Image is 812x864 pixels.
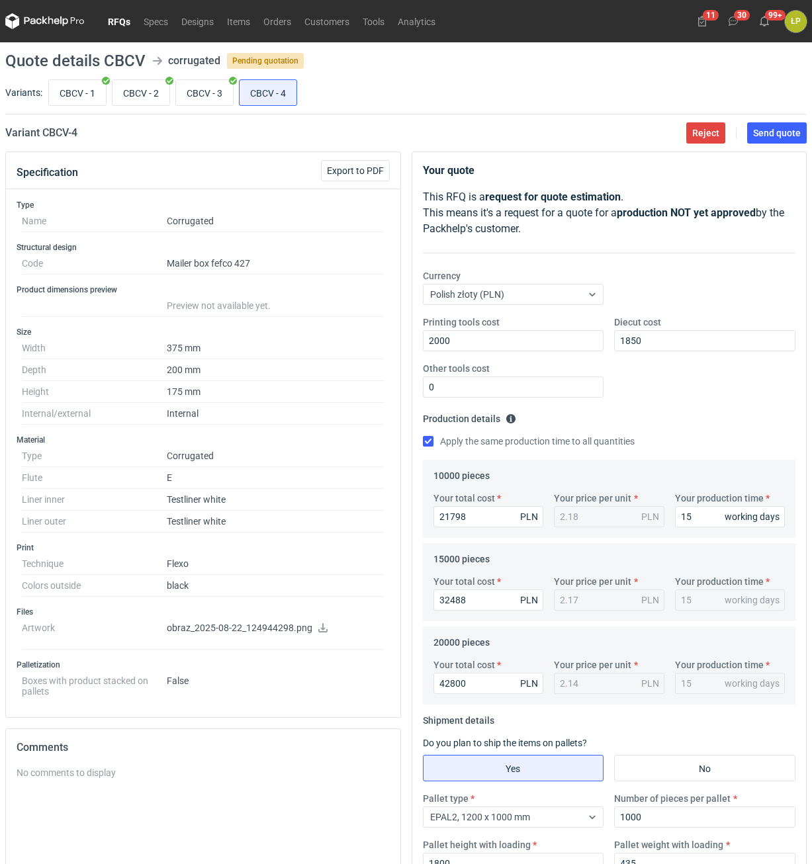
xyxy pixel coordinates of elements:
label: CBCV - 1 [48,79,107,106]
dt: Boxes with product stacked on pallets [22,670,167,697]
h3: Files [17,607,390,617]
span: Send quote [753,128,801,138]
button: 30 [723,11,744,32]
label: Do you plan to ship the items on pallets? [423,738,587,748]
span: Pending quotation [227,53,304,69]
label: No [614,755,795,781]
dt: Type [22,445,167,467]
a: RFQs [101,13,137,29]
legend: 20000 pieces [433,632,490,648]
input: 0 [614,806,795,828]
input: 0 [423,376,604,398]
legend: Shipment details [423,710,494,726]
p: This RFQ is a . This means it's a request for a quote for a by the Packhelp's customer. [423,189,796,237]
label: Pallet height with loading [423,838,531,851]
label: Currency [423,269,461,282]
button: Specification [17,157,78,189]
svg: Packhelp Pro [5,13,85,29]
div: working days [725,677,780,690]
div: corrugated [168,53,220,69]
dd: Corrugated [167,210,384,232]
dt: Internal/external [22,403,167,425]
label: CBCV - 2 [112,79,170,106]
span: Export to PDF [327,166,384,175]
label: Your production time [675,658,764,671]
div: PLN [641,510,659,523]
dd: Testliner white [167,489,384,511]
label: Your price per unit [554,575,631,588]
input: 0 [433,506,544,527]
a: Customers [298,13,356,29]
h3: Palletization [17,660,390,670]
h3: Product dimensions preview [17,284,390,295]
strong: production NOT yet approved [617,206,756,219]
span: Polish złoty (PLN) [430,289,504,300]
label: Other tools cost [423,362,490,375]
dt: Liner outer [22,511,167,533]
dd: 200 mm [167,359,384,381]
dt: Name [22,210,167,232]
dd: black [167,575,384,597]
span: Reject [692,128,719,138]
label: Number of pieces per pallet [614,792,731,805]
label: Pallet type [423,792,469,805]
legend: 10000 pieces [433,465,490,481]
dd: Testliner white [167,511,384,533]
label: Pallet weight with loading [614,838,723,851]
h3: Size [17,327,390,337]
h3: Type [17,200,390,210]
div: PLN [641,593,659,607]
a: Analytics [391,13,442,29]
a: Designs [175,13,220,29]
span: EPAL2, 1200 x 1000 mm [430,812,530,822]
input: 0 [423,330,604,351]
dt: Liner inner [22,489,167,511]
dt: Technique [22,553,167,575]
div: Łukasz Postawa [785,11,807,32]
strong: Your quote [423,164,474,177]
dd: E [167,467,384,489]
label: Your total cost [433,658,495,671]
label: Your production time [675,492,764,505]
div: working days [725,593,780,607]
div: working days [725,510,780,523]
button: 99+ [754,11,775,32]
a: Items [220,13,257,29]
label: Your total cost [433,575,495,588]
button: 11 [692,11,713,32]
dd: Internal [167,403,384,425]
h3: Material [17,435,390,445]
h3: Print [17,542,390,553]
dt: Depth [22,359,167,381]
label: Your production time [675,575,764,588]
label: CBCV - 3 [175,79,234,106]
label: Apply the same production time to all quantities [423,435,635,448]
h3: Structural design [17,242,390,253]
label: Variants: [5,86,42,99]
label: Printing tools cost [423,316,500,329]
dd: Flexo [167,553,384,575]
a: Specs [137,13,175,29]
input: 0 [614,330,795,351]
h2: Variant CBCV - 4 [5,125,77,141]
dd: 375 mm [167,337,384,359]
label: Your total cost [433,492,495,505]
a: Tools [356,13,391,29]
legend: 15000 pieces [433,548,490,564]
label: CBCV - 4 [239,79,297,106]
dd: 175 mm [167,381,384,403]
dt: Artwork [22,617,167,650]
dd: Mailer box fefco 427 [167,253,384,275]
button: Send quote [747,122,807,144]
label: Your price per unit [554,658,631,671]
button: ŁP [785,11,807,32]
dt: Code [22,253,167,275]
div: No comments to display [17,766,390,779]
div: PLN [520,510,538,523]
button: Reject [686,122,725,144]
dd: False [167,670,384,697]
legend: Production details [423,408,516,424]
a: Orders [257,13,298,29]
h1: Quote details CBCV [5,53,146,69]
